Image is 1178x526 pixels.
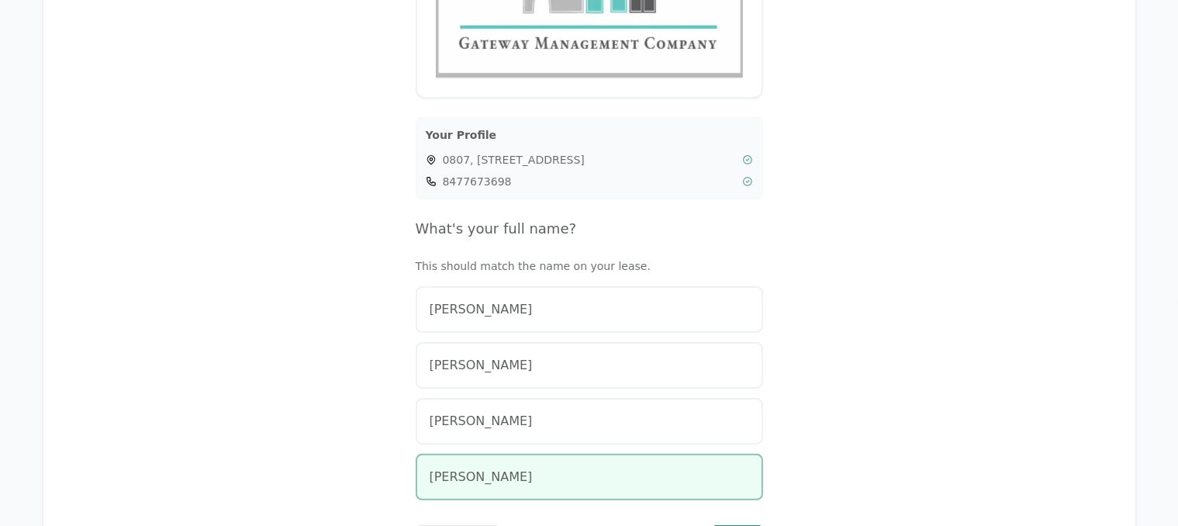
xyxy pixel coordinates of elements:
span: 0807, [STREET_ADDRESS] [443,152,736,168]
button: [PERSON_NAME] [416,454,763,500]
span: [PERSON_NAME] [430,356,533,375]
span: 8477673698 [443,174,736,189]
p: This should match the name on your lease. [416,258,763,274]
h3: Your Profile [426,127,753,143]
h4: What's your full name? [416,218,763,240]
span: [PERSON_NAME] [430,468,533,486]
span: [PERSON_NAME] [430,412,533,431]
span: [PERSON_NAME] [430,300,533,319]
button: [PERSON_NAME] [416,286,763,333]
button: [PERSON_NAME] [416,342,763,389]
button: [PERSON_NAME] [416,398,763,445]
